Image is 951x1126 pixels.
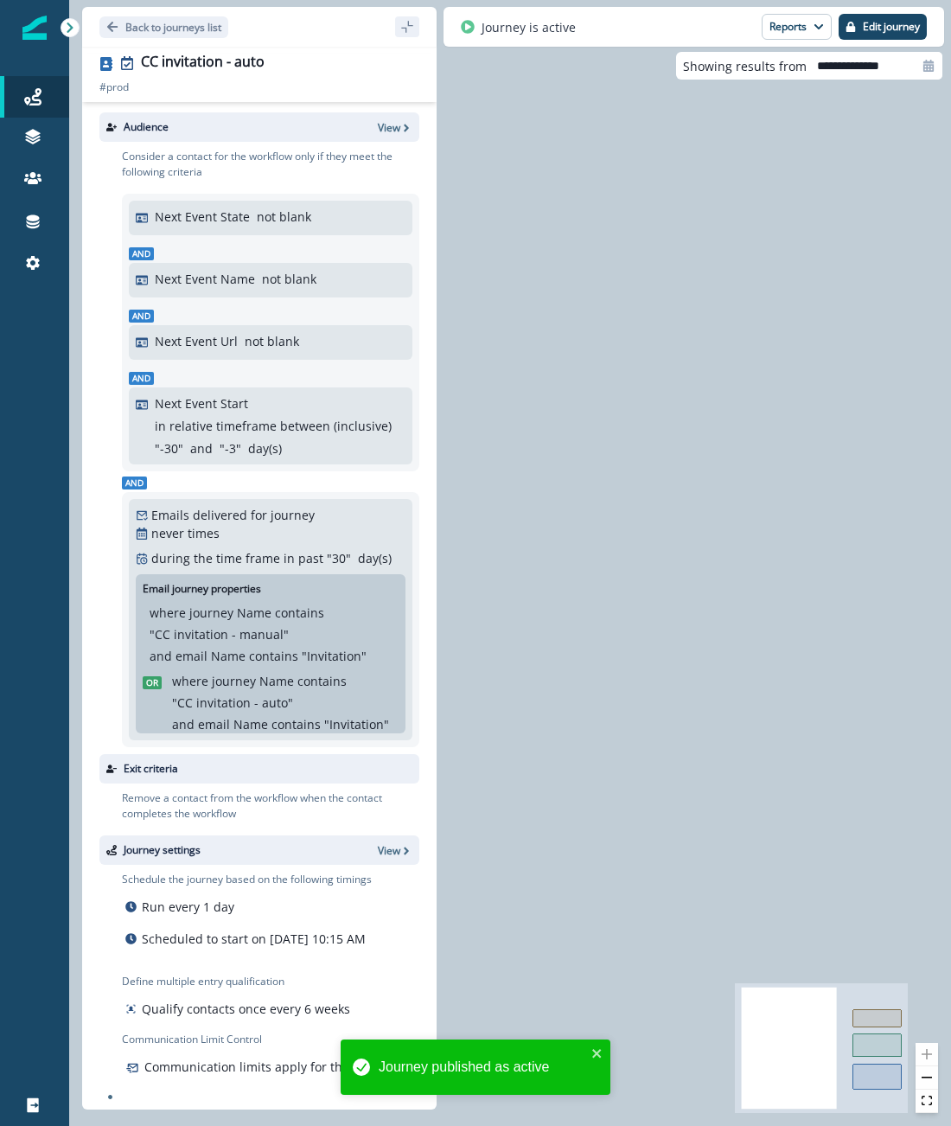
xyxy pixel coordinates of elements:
[220,439,241,457] p: " -3 "
[150,604,233,622] p: where journey
[150,647,207,665] p: and email
[125,20,221,35] p: Back to journeys list
[211,647,298,665] p: Name contains
[172,694,293,712] p: " CC invitation - auto "
[124,119,169,135] p: Audience
[248,439,282,457] p: day(s)
[99,80,129,95] p: # prod
[151,524,184,542] p: never
[122,790,419,822] p: Remove a contact from the workflow when the contact completes the workflow
[142,898,234,916] p: Run every 1 day
[395,16,419,37] button: sidebar collapse toggle
[142,1000,350,1018] p: Qualify contacts once every 6 weeks
[155,270,255,288] p: Next Event Name
[762,14,832,40] button: Reports
[172,715,230,733] p: and email
[482,18,576,36] p: Journey is active
[237,604,324,622] p: Name contains
[151,549,280,567] p: during the time frame
[916,1090,938,1113] button: fit view
[155,439,183,457] p: " -30 "
[144,1058,399,1076] p: Communication limits apply for this Journey
[245,332,299,350] p: not blank
[143,676,162,689] span: Or
[129,310,154,323] span: And
[378,843,400,858] p: View
[122,149,419,180] p: Consider a contact for the workflow only if they meet the following criteria
[378,120,400,135] p: View
[284,549,323,567] p: in past
[379,1057,586,1078] div: Journey published as active
[142,930,366,948] p: Scheduled to start on [DATE] 10:15 AM
[683,57,807,75] p: Showing results from
[155,417,392,435] p: in relative timeframe between (inclusive)
[124,842,201,858] p: Journey settings
[259,672,347,690] p: Name contains
[129,247,154,260] span: And
[378,843,412,858] button: View
[99,16,228,38] button: Go back
[327,549,351,567] p: " 30 "
[302,647,367,665] p: " Invitation "
[122,872,372,887] p: Schedule the journey based on the following timings
[262,270,316,288] p: not blank
[324,715,389,733] p: " Invitation "
[863,21,920,33] p: Edit journey
[257,208,311,226] p: not blank
[122,477,147,489] span: And
[151,506,315,524] p: Emails delivered for journey
[839,14,927,40] button: Edit journey
[143,581,261,597] p: Email journey properties
[150,625,289,643] p: " CC invitation - manual "
[233,715,321,733] p: Name contains
[155,208,250,226] p: Next Event State
[22,16,47,40] img: Inflection
[122,974,354,989] p: Define multiple entry qualification
[188,524,220,542] p: times
[190,439,213,457] p: and
[129,372,154,385] span: And
[124,761,178,777] p: Exit criteria
[155,332,238,350] p: Next Event Url
[358,549,392,567] p: day(s)
[916,1066,938,1090] button: zoom out
[155,394,248,413] p: Next Event Start
[378,120,412,135] button: View
[122,1032,419,1047] p: Communication Limit Control
[172,672,256,690] p: where journey
[141,54,265,73] div: CC invitation - auto
[591,1046,603,1060] button: close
